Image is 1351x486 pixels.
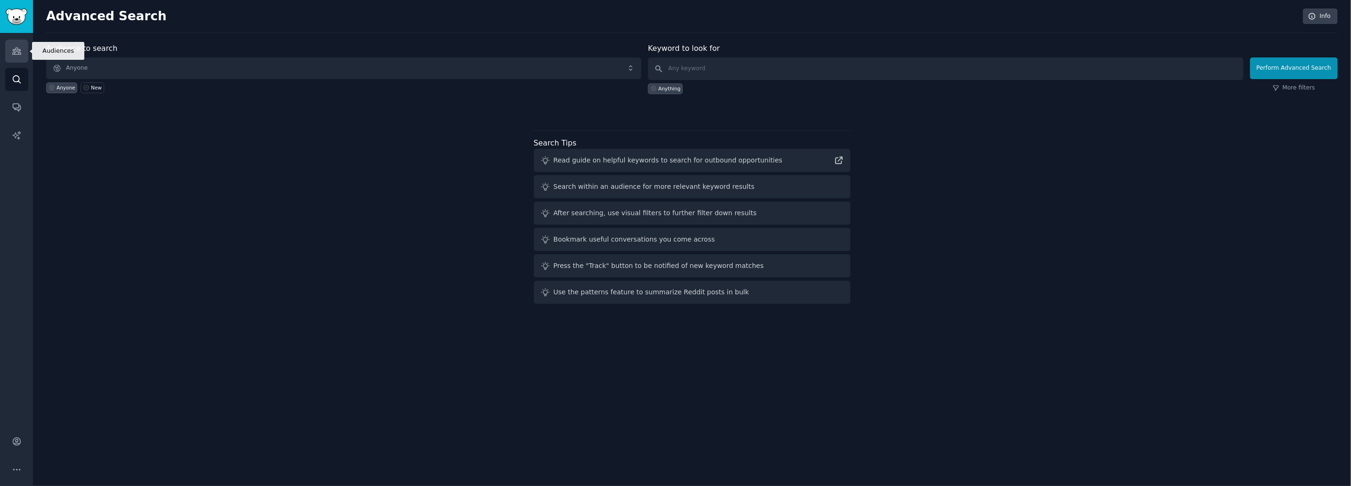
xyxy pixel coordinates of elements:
[1303,8,1338,24] a: Info
[534,138,577,147] label: Search Tips
[554,155,783,165] div: Read guide on helpful keywords to search for outbound opportunities
[81,82,104,93] a: New
[648,57,1243,80] input: Any keyword
[648,44,720,53] label: Keyword to look for
[91,84,102,91] div: New
[1273,84,1315,92] a: More filters
[46,44,117,53] label: Audience to search
[46,57,641,79] button: Anyone
[554,235,715,244] div: Bookmark useful conversations you come across
[554,208,757,218] div: After searching, use visual filters to further filter down results
[554,287,749,297] div: Use the patterns feature to summarize Reddit posts in bulk
[1250,57,1338,79] button: Perform Advanced Search
[554,261,764,271] div: Press the "Track" button to be notified of new keyword matches
[658,85,680,92] div: Anything
[57,84,75,91] div: Anyone
[6,8,27,25] img: GummySearch logo
[554,182,755,192] div: Search within an audience for more relevant keyword results
[46,9,1298,24] h2: Advanced Search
